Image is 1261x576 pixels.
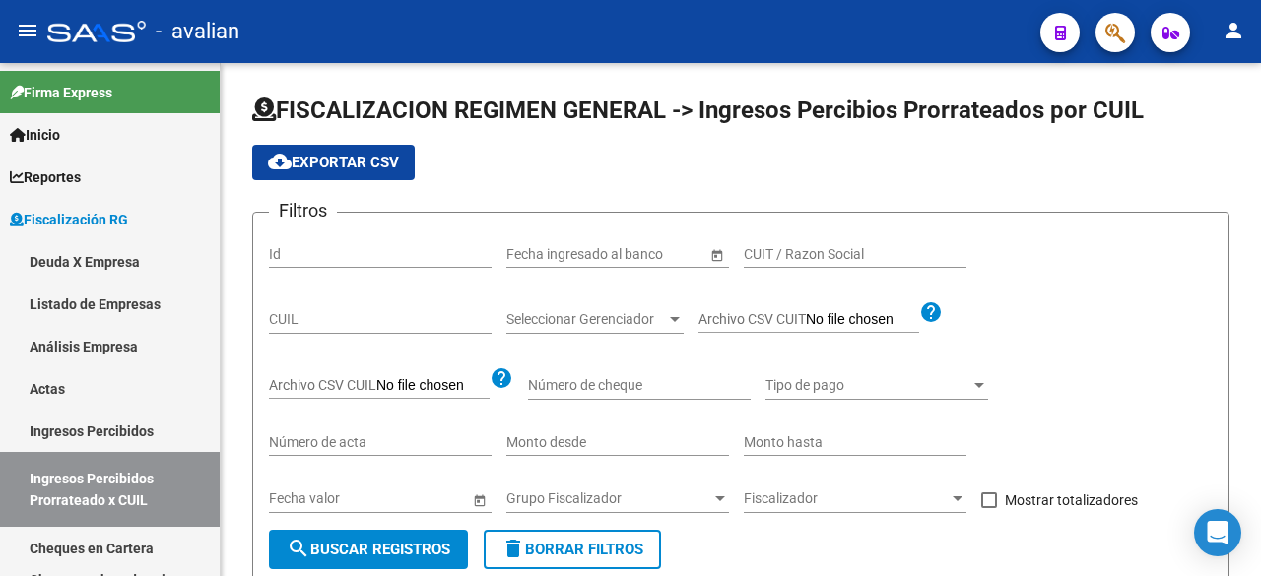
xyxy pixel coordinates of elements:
h3: Filtros [269,197,337,224]
button: Buscar Registros [269,530,468,569]
mat-icon: menu [16,19,39,42]
span: - avalian [156,10,239,53]
span: Seleccionar Gerenciador [506,311,666,328]
div: Open Intercom Messenger [1194,509,1241,556]
mat-icon: person [1222,19,1245,42]
input: Fecha fin [595,246,692,263]
input: Archivo CSV CUIL [376,377,490,395]
span: Borrar Filtros [501,541,643,558]
input: Fecha fin [358,490,454,507]
mat-icon: cloud_download [268,150,292,173]
input: Fecha inicio [506,246,578,263]
mat-icon: search [287,537,310,560]
button: Open calendar [469,489,490,510]
span: Exportar CSV [268,154,399,171]
span: Mostrar totalizadores [1005,488,1138,512]
mat-icon: delete [501,537,525,560]
span: Fiscalizador [744,490,949,507]
span: Fiscalización RG [10,209,128,230]
span: Archivo CSV CUIL [269,377,376,393]
span: Firma Express [10,82,112,103]
span: Reportes [10,166,81,188]
mat-icon: help [919,300,943,324]
mat-icon: help [490,366,513,390]
span: Buscar Registros [287,541,450,558]
button: Borrar Filtros [484,530,661,569]
button: Exportar CSV [252,145,415,180]
span: FISCALIZACION REGIMEN GENERAL -> Ingresos Percibios Prorrateados por CUIL [252,96,1144,124]
span: Inicio [10,124,60,146]
input: Archivo CSV CUIT [806,311,919,329]
span: Grupo Fiscalizador [506,490,711,507]
button: Open calendar [706,244,727,265]
span: Tipo de pago [765,377,970,394]
input: Fecha inicio [269,490,341,507]
span: Archivo CSV CUIT [698,311,806,327]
